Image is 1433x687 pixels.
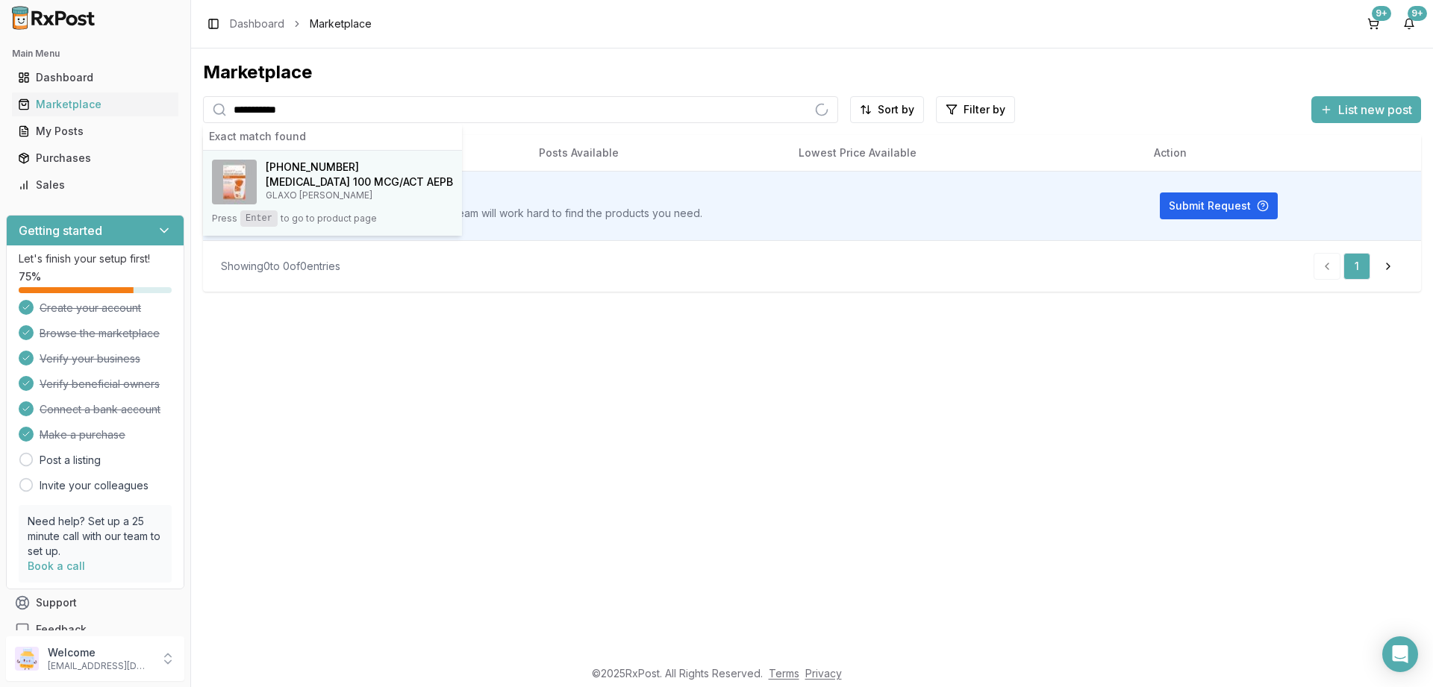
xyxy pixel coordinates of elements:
span: to go to product page [281,213,377,225]
button: Submit Request [1160,192,1278,219]
p: Let's finish your setup first! [19,251,172,266]
nav: pagination [1314,253,1403,280]
div: Dashboard [18,70,172,85]
p: Need help? Set up a 25 minute call with our team to set up. [28,514,163,559]
nav: breadcrumb [230,16,372,31]
th: NDC [409,135,527,171]
div: My Posts [18,124,172,139]
div: 9+ [1372,6,1391,21]
button: Dashboard [6,66,184,90]
img: User avatar [15,647,39,671]
div: Open Intercom Messenger [1382,636,1418,672]
span: Marketplace [310,16,372,31]
button: Sort by [850,96,924,123]
button: My Posts [6,119,184,143]
a: My Posts [12,118,178,145]
a: Go to next page [1373,253,1403,280]
span: Verify your business [40,351,140,366]
span: Create your account [40,301,141,316]
span: Connect a bank account [40,402,160,417]
p: [EMAIL_ADDRESS][DOMAIN_NAME] [48,660,152,672]
th: Posts Available [527,135,787,171]
button: Feedback [6,616,184,643]
button: Arnuity Ellipta 100 MCG/ACT AEPB[PHONE_NUMBER][MEDICAL_DATA] 100 MCG/ACT AEPBGLAXO [PERSON_NAME]P... [203,151,462,236]
a: Purchases [12,145,178,172]
th: Action [1142,135,1421,171]
button: Sales [6,173,184,197]
div: Showing 0 to 0 of 0 entries [221,259,340,274]
a: List new post [1311,104,1421,119]
a: Dashboard [12,64,178,91]
a: 1 [1343,253,1370,280]
p: GLAXO [PERSON_NAME] [266,189,453,201]
span: [PHONE_NUMBER] [266,160,359,175]
th: Lowest Price Available [787,135,1142,171]
img: RxPost Logo [6,6,102,30]
h3: Getting started [19,222,102,239]
button: Support [6,589,184,616]
button: Filter by [936,96,1015,123]
p: Let us know! Our pharmacy success team will work hard to find the products you need. [275,206,702,221]
button: List new post [1311,96,1421,123]
div: Sales [18,178,172,192]
a: Terms [769,667,799,680]
button: Marketplace [6,92,184,116]
div: Marketplace [203,60,1421,84]
h4: [MEDICAL_DATA] 100 MCG/ACT AEPB [266,175,453,189]
div: Purchases [18,151,172,166]
a: Invite your colleagues [40,478,149,493]
span: Make a purchase [40,427,125,442]
span: Verify beneficial owners [40,377,160,392]
span: Filter by [964,102,1005,117]
span: Sort by [878,102,914,117]
a: Post a listing [40,453,101,468]
div: Exact match found [203,123,462,151]
button: Purchases [6,146,184,170]
span: Browse the marketplace [40,326,160,341]
span: Feedback [36,622,87,637]
span: 75 % [19,269,41,284]
a: Marketplace [12,91,178,118]
img: Arnuity Ellipta 100 MCG/ACT AEPB [212,160,257,204]
span: Press [212,213,237,225]
a: Privacy [805,667,842,680]
a: Book a call [28,559,85,572]
div: 9+ [1408,6,1427,21]
a: Sales [12,172,178,198]
a: Dashboard [230,16,284,31]
div: Marketplace [18,97,172,112]
h2: Main Menu [12,48,178,60]
p: Welcome [48,645,152,660]
span: List new post [1338,101,1412,119]
kbd: Enter [240,210,278,227]
button: 9+ [1397,12,1421,36]
h3: Can't find what you're looking for? [275,191,702,206]
button: 9+ [1361,12,1385,36]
